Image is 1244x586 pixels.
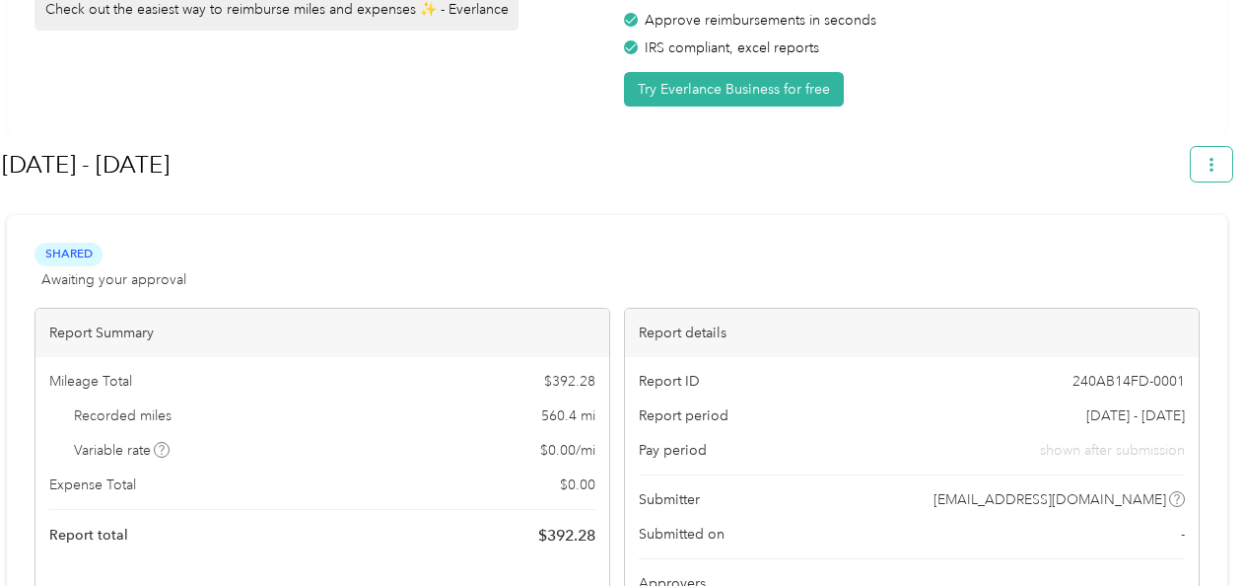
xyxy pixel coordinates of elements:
span: Approve reimbursements in seconds [645,12,876,29]
span: Submitted on [639,524,725,545]
span: Pay period [639,440,707,461]
span: shown after submission [1040,440,1185,461]
div: Report Summary [35,309,609,357]
span: $ 392.28 [544,371,595,392]
span: [EMAIL_ADDRESS][DOMAIN_NAME] [933,489,1166,510]
span: Expense Total [49,475,136,495]
span: Submitter [639,489,700,510]
span: Recorded miles [74,405,172,426]
h1: Sept 12 - Oct 2 [2,141,1177,188]
span: Report period [639,405,728,426]
span: 240AB14FD-0001 [1072,371,1185,392]
span: Report total [49,525,128,546]
button: Try Everlance Business for free [624,72,844,107]
span: IRS compliant, excel reports [645,39,819,56]
span: Report ID [639,371,700,392]
div: Report details [625,309,1199,357]
span: Variable rate [74,440,171,461]
span: Mileage Total [49,371,132,392]
span: Awaiting your approval [41,269,186,290]
span: $ 0.00 / mi [540,440,595,461]
span: $ 392.28 [538,524,595,548]
span: $ 0.00 [560,475,595,495]
span: [DATE] - [DATE] [1086,405,1185,426]
span: 560.4 mi [541,405,595,426]
span: - [1181,524,1185,545]
span: Shared [35,243,103,265]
